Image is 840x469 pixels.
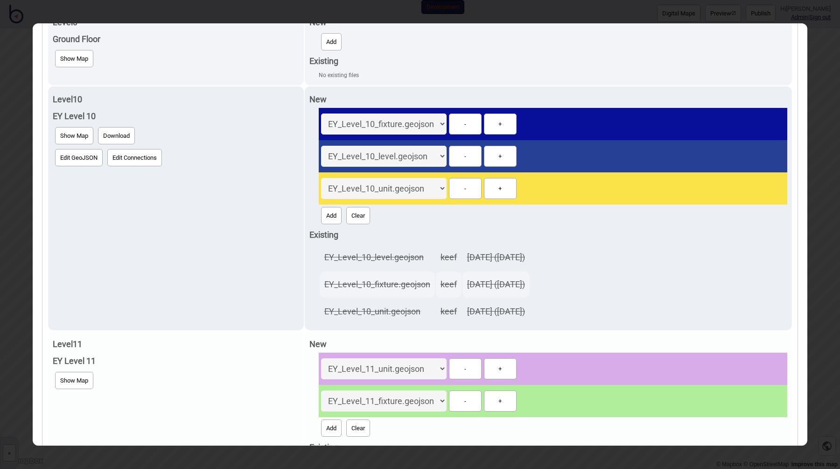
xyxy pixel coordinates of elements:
[449,178,482,199] button: -
[309,339,327,349] strong: New
[346,207,370,224] button: Clear
[105,147,164,169] a: Edit Connections
[309,56,338,66] strong: Existing
[55,50,93,67] button: Show Map
[484,114,517,135] button: +
[436,298,462,325] td: keef
[53,353,299,370] div: EY Level 11
[53,91,299,108] div: Level 10
[449,146,482,167] button: -
[462,271,530,298] td: [DATE] ([DATE])
[309,94,327,104] strong: New
[55,127,93,144] button: Show Map
[484,178,517,199] button: +
[462,244,530,270] td: [DATE] ([DATE])
[53,31,299,48] div: Ground Floor
[60,132,88,139] span: Show Map
[55,372,93,389] button: Show Map
[321,419,342,437] button: Add
[53,108,299,125] div: EY Level 10
[449,114,482,135] button: -
[60,377,88,384] span: Show Map
[107,149,162,166] button: Edit Connections
[320,271,435,298] td: EY_Level_10_fixture.geojson
[462,298,530,325] td: [DATE] ([DATE])
[320,298,435,325] td: EY_Level_10_unit.geojson
[449,358,482,379] button: -
[309,230,338,240] strong: Existing
[53,336,299,353] div: Level 11
[449,391,482,412] button: -
[309,442,338,452] strong: Existing
[321,33,342,50] button: Add
[98,127,135,144] button: Download
[484,358,517,379] button: +
[319,70,787,81] div: No existing files
[55,149,103,166] button: Edit GeoJSON
[346,419,370,437] button: Clear
[484,146,517,167] button: +
[484,391,517,412] button: +
[321,207,342,224] button: Add
[320,244,435,270] td: EY_Level_10_level.geojson
[60,55,88,62] span: Show Map
[436,244,462,270] td: keef
[436,271,462,298] td: keef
